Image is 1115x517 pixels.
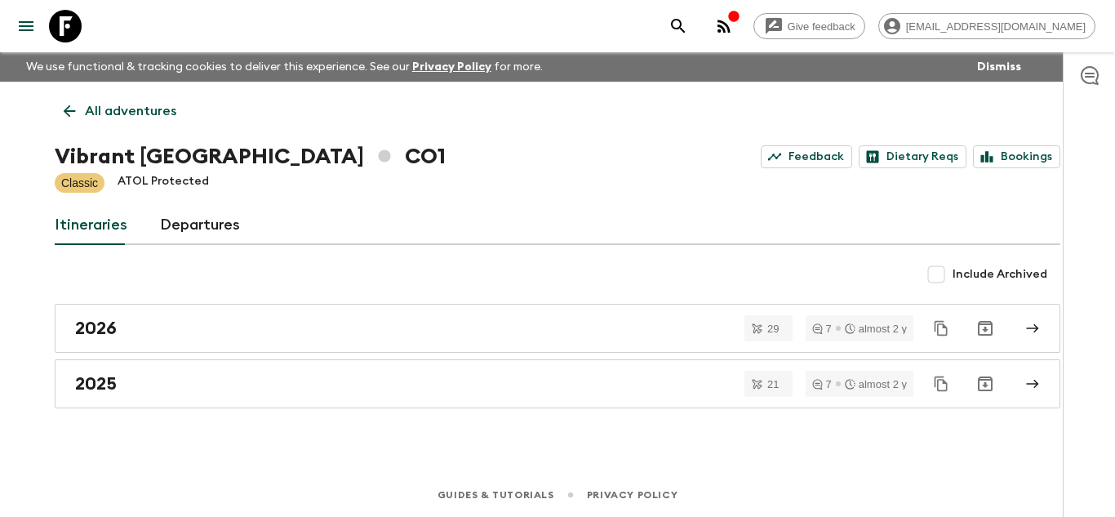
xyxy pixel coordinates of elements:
a: Itineraries [55,206,127,245]
a: Guides & Tutorials [438,486,554,504]
button: Duplicate [926,369,956,399]
a: Privacy Policy [412,61,491,73]
span: Include Archived [953,266,1047,283]
p: ATOL Protected [118,173,209,193]
a: All adventures [55,95,185,127]
p: All adventures [85,101,176,121]
span: 21 [757,379,788,390]
div: 7 [812,379,832,390]
button: search adventures [662,10,695,42]
span: 29 [757,323,788,334]
button: Archive [969,312,1002,345]
p: Classic [61,175,98,191]
div: almost 2 y [845,323,907,334]
div: almost 2 y [845,379,907,390]
h2: 2026 [75,318,117,339]
a: 2025 [55,359,1060,408]
div: [EMAIL_ADDRESS][DOMAIN_NAME] [878,13,1095,39]
a: Departures [160,206,240,245]
a: 2026 [55,304,1060,353]
span: [EMAIL_ADDRESS][DOMAIN_NAME] [897,20,1095,33]
button: Duplicate [926,314,956,343]
h1: Vibrant [GEOGRAPHIC_DATA] CO1 [55,140,446,173]
button: Dismiss [973,56,1025,78]
div: 7 [812,323,832,334]
a: Bookings [973,145,1060,168]
a: Privacy Policy [587,486,677,504]
p: We use functional & tracking cookies to deliver this experience. See our for more. [20,52,549,82]
button: Archive [969,368,1002,400]
a: Dietary Reqs [859,145,966,168]
a: Feedback [761,145,852,168]
h2: 2025 [75,373,117,394]
a: Give feedback [753,13,865,39]
span: Give feedback [779,20,864,33]
button: menu [10,10,42,42]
